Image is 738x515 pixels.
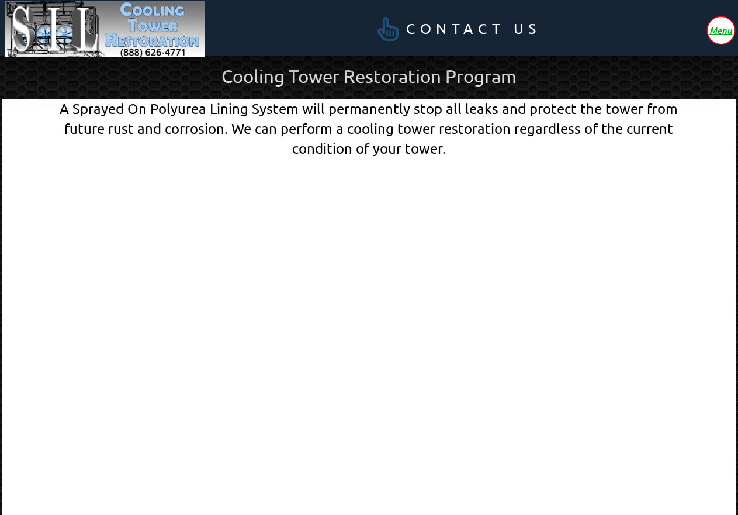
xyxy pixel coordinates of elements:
[39,99,699,158] div: A Sprayed On Polyurea Lining System will permanently stop all leaks and protect the tower from fu...
[354,9,558,49] a: Contact Us
[406,22,541,36] span: Contact Us
[708,17,734,44] div: Toggle Off Canvas Content
[5,1,205,57] img: Image
[39,64,699,89] h1: Cooling Tower Restoration Program
[709,26,732,34] span: Menu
